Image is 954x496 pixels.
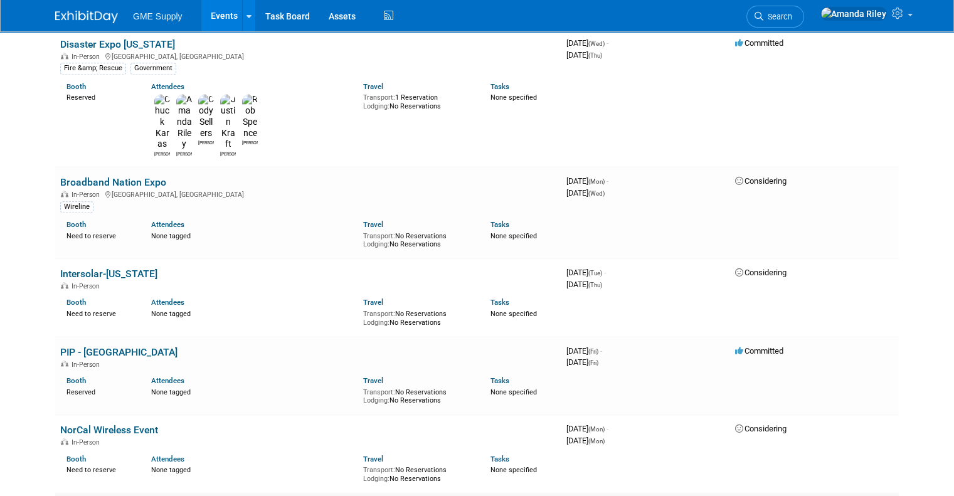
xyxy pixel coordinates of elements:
a: Intersolar-[US_STATE] [60,268,157,280]
a: Travel [363,82,383,91]
div: Need to reserve [66,230,132,241]
span: Considering [735,176,787,186]
span: - [604,268,606,277]
span: Transport: [363,310,395,318]
span: In-Person [72,438,103,446]
span: Transport: [363,466,395,474]
span: (Tue) [588,270,602,277]
img: In-Person Event [61,361,68,367]
span: [DATE] [566,50,602,60]
img: ExhibitDay [55,11,118,23]
a: Booth [66,376,86,385]
span: None specified [490,310,537,318]
span: [DATE] [566,188,605,198]
div: None tagged [151,386,354,397]
div: No Reservations No Reservations [363,463,472,483]
img: Rob Spence [242,94,258,139]
img: In-Person Event [61,53,68,59]
div: Justin Kraft [220,150,236,157]
div: No Reservations No Reservations [363,307,472,327]
a: Tasks [490,376,509,385]
a: Booth [66,82,86,91]
span: In-Person [72,361,103,369]
div: Government [130,63,176,74]
div: None tagged [151,230,354,241]
span: Considering [735,268,787,277]
a: Attendees [151,455,184,463]
div: 1 Reservation No Reservations [363,91,472,110]
span: In-Person [72,282,103,290]
span: Search [763,12,792,21]
span: (Wed) [588,190,605,197]
div: Reserved [66,386,132,397]
span: (Mon) [588,426,605,433]
a: Travel [363,455,383,463]
span: Transport: [363,93,395,102]
span: - [607,424,608,433]
a: Disaster Expo [US_STATE] [60,38,175,50]
a: Travel [363,220,383,229]
span: In-Person [72,53,103,61]
a: NorCal Wireless Event [60,424,158,436]
span: GME Supply [133,11,183,21]
a: Attendees [151,298,184,307]
span: (Fri) [588,348,598,355]
span: [DATE] [566,436,605,445]
span: [DATE] [566,280,602,289]
div: Need to reserve [66,463,132,475]
span: (Fri) [588,359,598,366]
span: (Mon) [588,178,605,185]
span: Committed [735,38,783,48]
div: Need to reserve [66,307,132,319]
a: Attendees [151,376,184,385]
div: Fire &amp; Rescue [60,63,126,74]
span: Lodging: [363,396,390,404]
div: Reserved [66,91,132,102]
div: Chuck Karas [154,150,170,157]
a: Booth [66,298,86,307]
div: [GEOGRAPHIC_DATA], [GEOGRAPHIC_DATA] [60,51,556,61]
span: (Mon) [588,438,605,445]
span: (Wed) [588,40,605,47]
span: Committed [735,346,783,356]
a: Travel [363,298,383,307]
span: [DATE] [566,424,608,433]
a: Search [746,6,804,28]
img: Amanda Riley [176,94,192,150]
a: Tasks [490,455,509,463]
span: (Thu) [588,52,602,59]
span: In-Person [72,191,103,199]
a: Booth [66,455,86,463]
a: Attendees [151,82,184,91]
span: Considering [735,424,787,433]
img: In-Person Event [61,438,68,445]
span: Transport: [363,388,395,396]
img: Justin Kraft [220,94,236,150]
div: None tagged [151,307,354,319]
img: In-Person Event [61,191,68,197]
img: Chuck Karas [154,94,170,150]
div: None tagged [151,463,354,475]
img: In-Person Event [61,282,68,288]
span: None specified [490,232,537,240]
div: No Reservations No Reservations [363,386,472,405]
div: [GEOGRAPHIC_DATA], [GEOGRAPHIC_DATA] [60,189,556,199]
a: Tasks [490,82,509,91]
span: [DATE] [566,176,608,186]
img: Cody Sellers [198,94,214,139]
a: Attendees [151,220,184,229]
span: Lodging: [363,240,390,248]
span: None specified [490,466,537,474]
span: None specified [490,93,537,102]
span: [DATE] [566,268,606,277]
span: (Thu) [588,282,602,288]
span: [DATE] [566,346,602,356]
a: Tasks [490,298,509,307]
div: Wireline [60,201,93,213]
span: Lodging: [363,475,390,483]
span: - [607,176,608,186]
a: Booth [66,220,86,229]
span: [DATE] [566,38,608,48]
a: Tasks [490,220,509,229]
a: Travel [363,376,383,385]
